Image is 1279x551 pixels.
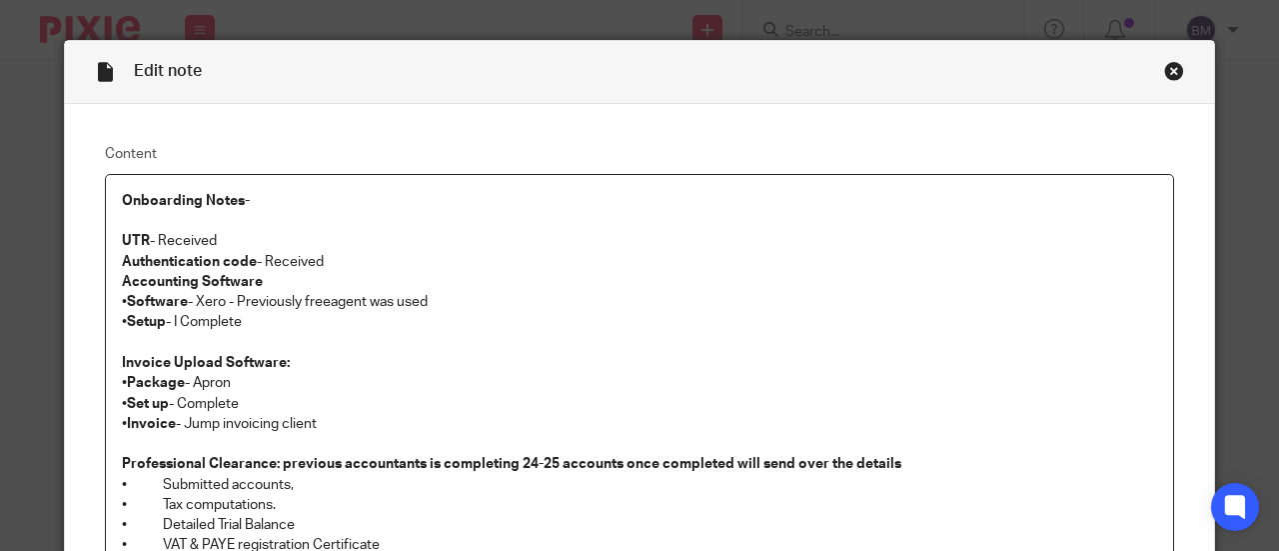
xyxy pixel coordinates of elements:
p: • Detailed Trial Balance [122,515,1157,535]
p: • - I Complete [122,312,1157,332]
p: • - Jump invoicing client [122,414,1157,434]
strong: Set up [127,397,169,411]
strong: Onboarding Notes- [122,194,250,208]
strong: Authentication code [122,255,257,269]
p: - Received [122,231,1157,251]
p: - Received [122,252,1157,272]
strong: Invoice Upload Software: [122,356,290,370]
div: Close this dialog window [1164,61,1184,81]
label: Content [105,144,1174,164]
p: • Submitted accounts, [122,475,1157,495]
strong: Setup [127,315,166,329]
strong: Invoice [127,417,176,431]
p: • - Apron [122,373,1157,393]
p: • - Complete [122,394,1157,414]
p: • - Xero - Previously freeagent was used [122,292,1157,312]
strong: Accounting Software [122,275,263,289]
strong: UTR [122,234,150,248]
p: • Tax computations. [122,495,1157,515]
strong: Professional Clearance: previous accountants is completing 24-25 accounts once completed will sen... [122,457,901,471]
strong: Software [127,295,188,309]
strong: Package [127,376,185,390]
span: Edit note [134,63,202,79]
